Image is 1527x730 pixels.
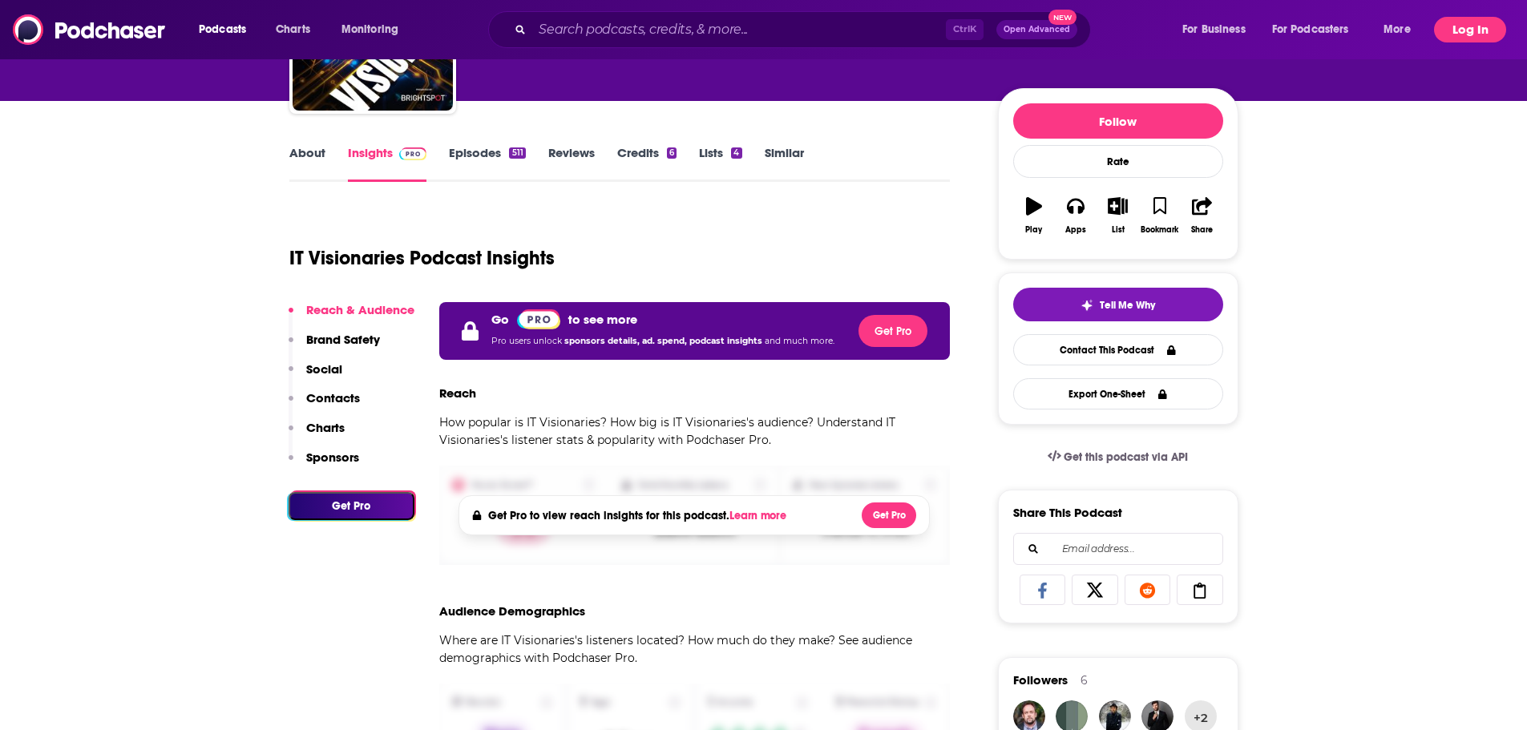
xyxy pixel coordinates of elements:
[617,145,677,182] a: Credits6
[1191,225,1213,235] div: Share
[306,332,380,347] p: Brand Safety
[439,385,476,401] h3: Reach
[858,315,927,347] button: Get Pro
[946,19,984,40] span: Ctrl K
[1182,18,1246,41] span: For Business
[1020,575,1066,605] a: Share on Facebook
[1139,187,1181,244] button: Bookmark
[1434,17,1506,42] button: Log In
[289,450,359,479] button: Sponsors
[1097,187,1138,244] button: List
[1100,299,1155,312] span: Tell Me Why
[1064,450,1188,464] span: Get this podcast via API
[289,332,380,361] button: Brand Safety
[1035,438,1202,477] a: Get this podcast via API
[1272,18,1349,41] span: For Podcasters
[1025,225,1042,235] div: Play
[306,302,414,317] p: Reach & Audience
[532,17,946,42] input: Search podcasts, credits, & more...
[306,450,359,465] p: Sponsors
[1027,534,1210,564] input: Email address...
[1125,575,1171,605] a: Share on Reddit
[548,145,595,182] a: Reviews
[699,145,741,182] a: Lists4
[1384,18,1411,41] span: More
[439,603,585,619] h3: Audience Demographics
[1013,672,1068,688] span: Followers
[265,17,320,42] a: Charts
[667,147,677,159] div: 6
[289,390,360,420] button: Contacts
[1013,378,1223,409] button: Export One-Sheet
[568,312,637,327] p: to see more
[1177,575,1223,605] a: Copy Link
[306,390,360,405] p: Contacts
[289,302,414,332] button: Reach & Audience
[862,502,916,528] button: Get Pro
[1048,10,1077,25] span: New
[1081,673,1088,688] div: 6
[996,20,1077,39] button: Open AdvancedNew
[1013,145,1223,178] div: Rate
[306,420,345,435] p: Charts
[503,11,1106,48] div: Search podcasts, credits, & more...
[341,18,398,41] span: Monitoring
[517,309,561,329] img: Podchaser Pro
[729,510,790,522] button: Learn more
[491,329,834,353] p: Pro users unlock and much more.
[1141,225,1178,235] div: Bookmark
[439,413,951,449] p: How popular is IT Visionaries? How big is IT Visionaries's audience? Understand IT Visionaries's ...
[1081,299,1093,312] img: tell me why sparkle
[488,509,790,522] h4: Get Pro to view reach insights for this podcast.
[1262,17,1372,42] button: open menu
[1004,26,1070,34] span: Open Advanced
[289,145,325,182] a: About
[1013,334,1223,365] a: Contact This Podcast
[1055,187,1097,244] button: Apps
[289,361,342,391] button: Social
[1013,103,1223,139] button: Follow
[1013,505,1122,520] h3: Share This Podcast
[199,18,246,41] span: Podcasts
[1065,225,1086,235] div: Apps
[399,147,427,160] img: Podchaser Pro
[289,246,555,270] h1: IT Visionaries Podcast Insights
[1013,533,1223,565] div: Search followers
[13,14,167,45] img: Podchaser - Follow, Share and Rate Podcasts
[439,631,951,667] p: Where are IT Visionaries's listeners located? How much do they make? See audience demographics wi...
[1372,17,1431,42] button: open menu
[330,17,419,42] button: open menu
[517,309,561,329] a: Pro website
[1181,187,1222,244] button: Share
[731,147,741,159] div: 4
[1171,17,1266,42] button: open menu
[348,145,427,182] a: InsightsPodchaser Pro
[765,145,804,182] a: Similar
[306,361,342,377] p: Social
[564,336,765,346] span: sponsors details, ad. spend, podcast insights
[491,312,509,327] p: Go
[289,492,414,520] button: Get Pro
[1013,288,1223,321] button: tell me why sparkleTell Me Why
[1072,575,1118,605] a: Share on X/Twitter
[1112,225,1125,235] div: List
[188,17,267,42] button: open menu
[276,18,310,41] span: Charts
[289,420,345,450] button: Charts
[449,145,525,182] a: Episodes511
[509,147,525,159] div: 511
[1013,187,1055,244] button: Play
